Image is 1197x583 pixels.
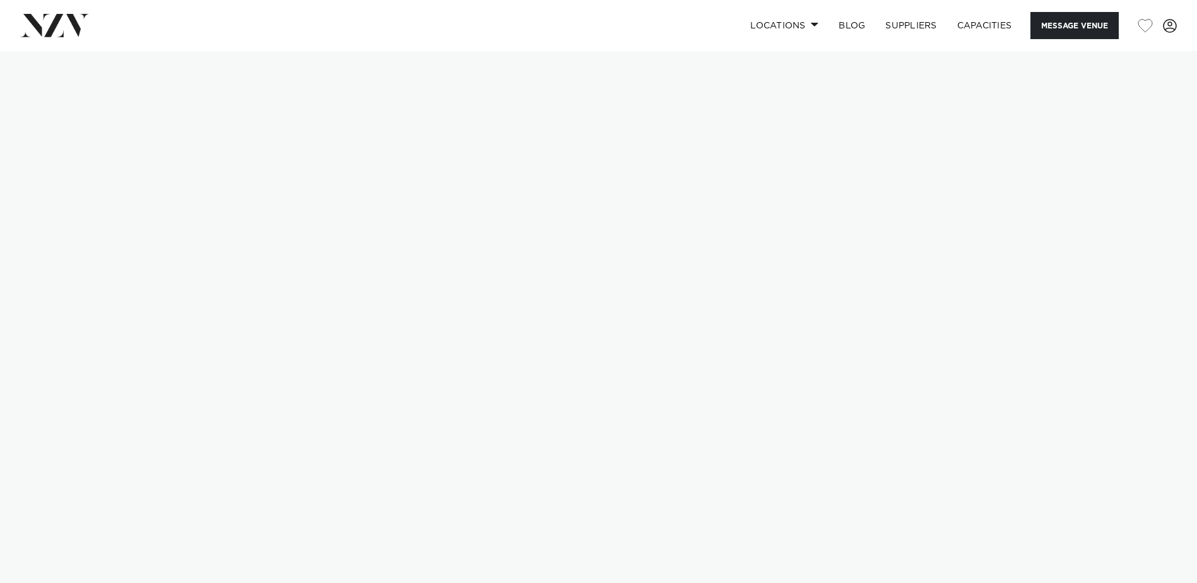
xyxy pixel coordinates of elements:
a: BLOG [828,12,875,39]
a: Locations [740,12,828,39]
a: Capacities [947,12,1022,39]
a: SUPPLIERS [875,12,946,39]
button: Message Venue [1030,12,1119,39]
img: nzv-logo.png [20,14,89,37]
